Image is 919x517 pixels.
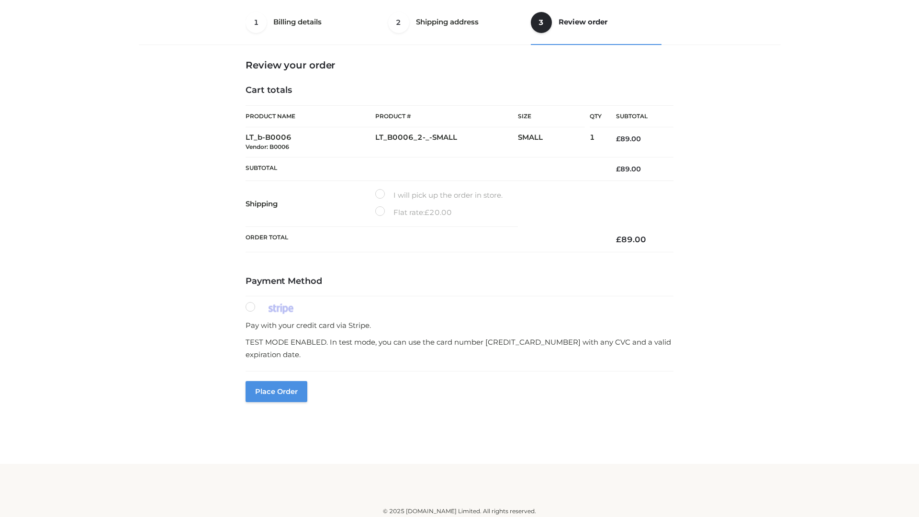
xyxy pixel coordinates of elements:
label: I will pick up the order in store. [375,189,503,202]
th: Size [518,106,585,127]
span: £ [616,135,620,143]
th: Order Total [246,227,602,252]
div: © 2025 [DOMAIN_NAME] Limited. All rights reserved. [142,506,777,516]
bdi: 89.00 [616,135,641,143]
th: Product # [375,105,518,127]
th: Shipping [246,181,375,227]
p: Pay with your credit card via Stripe. [246,319,673,332]
td: SMALL [518,127,590,157]
p: TEST MODE ENABLED. In test mode, you can use the card number [CREDIT_CARD_NUMBER] with any CVC an... [246,336,673,360]
th: Product Name [246,105,375,127]
label: Flat rate: [375,206,452,219]
small: Vendor: B0006 [246,143,289,150]
td: LT_b-B0006 [246,127,375,157]
span: £ [616,235,621,244]
th: Subtotal [602,106,673,127]
bdi: 89.00 [616,165,641,173]
th: Subtotal [246,157,602,180]
bdi: 20.00 [425,208,452,217]
td: LT_B0006_2-_-SMALL [375,127,518,157]
bdi: 89.00 [616,235,646,244]
span: £ [425,208,429,217]
td: 1 [590,127,602,157]
button: Place order [246,381,307,402]
h4: Payment Method [246,276,673,287]
h4: Cart totals [246,85,673,96]
h3: Review your order [246,59,673,71]
span: £ [616,165,620,173]
th: Qty [590,105,602,127]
